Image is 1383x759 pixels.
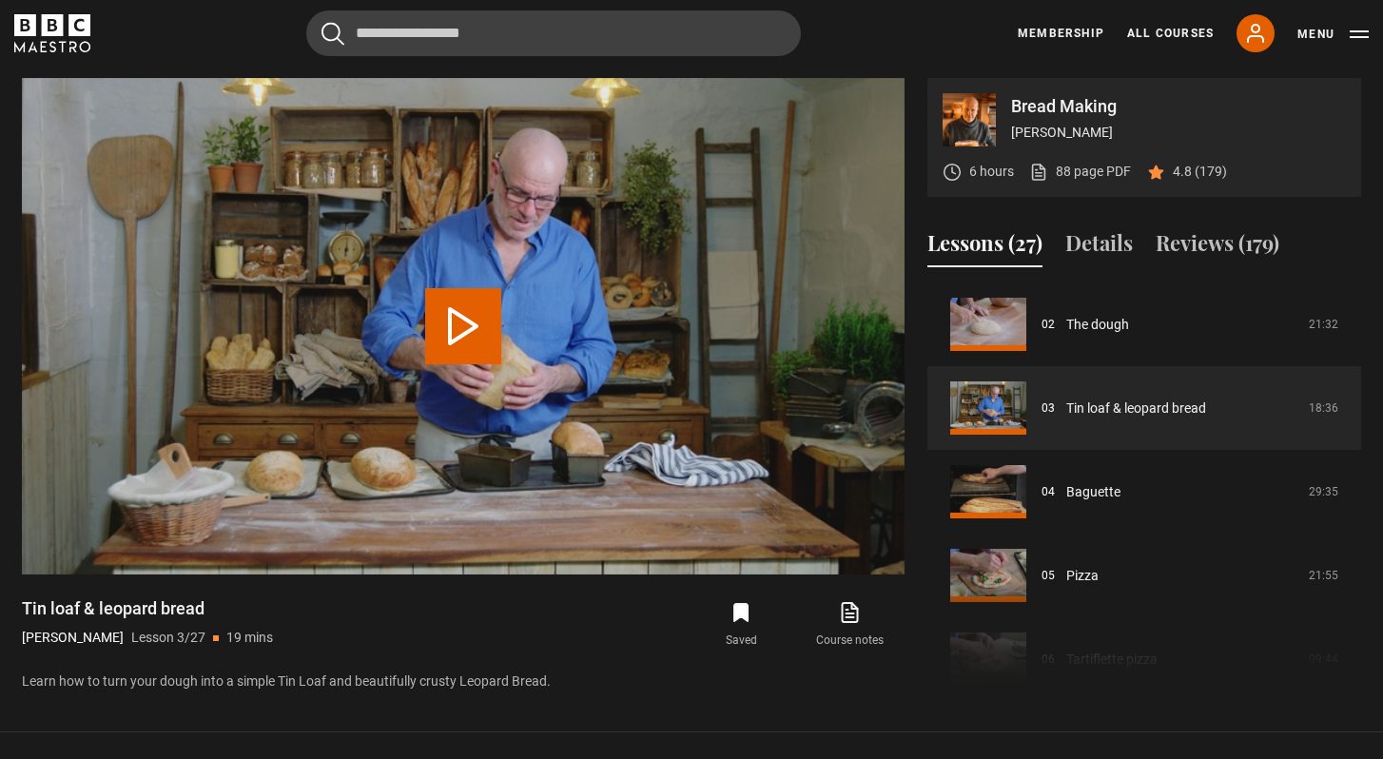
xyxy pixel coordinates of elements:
[927,227,1042,267] button: Lessons (27)
[1127,25,1214,42] a: All Courses
[22,597,273,620] h1: Tin loaf & leopard bread
[1066,482,1120,502] a: Baguette
[226,628,273,648] p: 19 mins
[1066,315,1129,335] a: The dough
[1066,566,1099,586] a: Pizza
[131,628,205,648] p: Lesson 3/27
[687,597,795,652] button: Saved
[1173,162,1227,182] p: 4.8 (179)
[1011,98,1346,115] p: Bread Making
[321,22,344,46] button: Submit the search query
[425,288,501,364] button: Play Lesson Tin loaf & leopard bread
[1065,227,1133,267] button: Details
[1297,25,1369,44] button: Toggle navigation
[1018,25,1104,42] a: Membership
[22,628,124,648] p: [PERSON_NAME]
[14,14,90,52] svg: BBC Maestro
[22,78,905,574] video-js: Video Player
[22,671,905,691] p: Learn how to turn your dough into a simple Tin Loaf and beautifully crusty Leopard Bread.
[306,10,801,56] input: Search
[1011,123,1346,143] p: [PERSON_NAME]
[1066,399,1206,418] a: Tin loaf & leopard bread
[969,162,1014,182] p: 6 hours
[1156,227,1279,267] button: Reviews (179)
[796,597,905,652] a: Course notes
[1029,162,1131,182] a: 88 page PDF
